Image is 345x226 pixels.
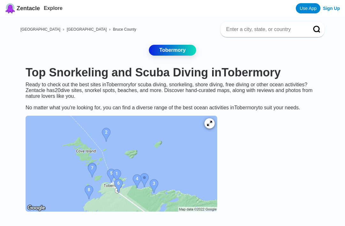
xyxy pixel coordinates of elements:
img: Tobermory dive site map [26,116,217,212]
a: Sign Up [323,6,340,11]
div: Ready to check out the best sites in Tobermory for scuba diving, snorkeling, shore diving, free d... [20,82,325,111]
a: [GEOGRAPHIC_DATA] [67,27,107,32]
a: Zentacle logoZentacle [5,3,40,13]
h1: Top Snorkeling and Scuba Diving in Tobermory [26,66,319,79]
a: [GEOGRAPHIC_DATA] [20,27,60,32]
input: Enter a city, state, or country [226,26,304,33]
span: › [109,27,111,32]
a: Tobermory [149,45,196,56]
span: › [63,27,64,32]
a: Explore [44,5,63,11]
img: Zentacle logo [5,3,15,13]
a: Use App [296,3,320,13]
a: Tobermory dive site map [20,111,222,218]
a: Bruce County [113,27,136,32]
span: Zentacle [17,5,40,12]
